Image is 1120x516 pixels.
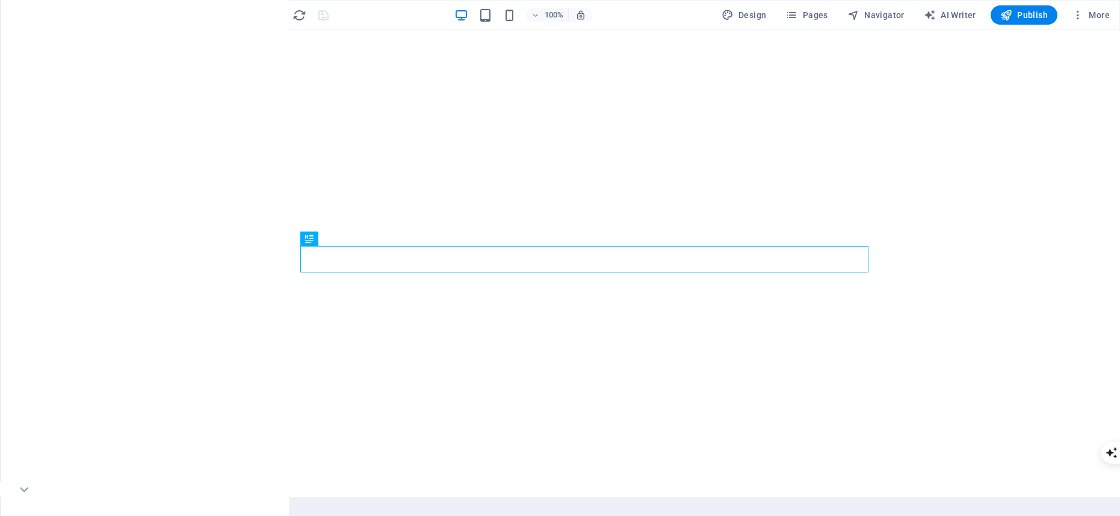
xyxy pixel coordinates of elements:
span: Publish [1000,9,1048,21]
div: Design (Ctrl+Alt+Y) [717,5,772,25]
span: More [1072,9,1110,21]
button: Navigator [843,5,909,25]
h6: 100% [544,8,563,22]
span: AI Writer [924,9,976,21]
button: Publish [991,5,1057,25]
button: 100% [526,8,569,22]
button: More [1067,5,1115,25]
i: Reload page [292,8,306,22]
span: Pages [785,9,828,21]
button: Design [717,5,772,25]
i: On resize automatically adjust zoom level to fit chosen device. [575,10,586,20]
button: reload [292,8,306,22]
button: Pages [781,5,832,25]
span: Navigator [847,9,905,21]
button: AI Writer [919,5,981,25]
span: Design [722,9,767,21]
